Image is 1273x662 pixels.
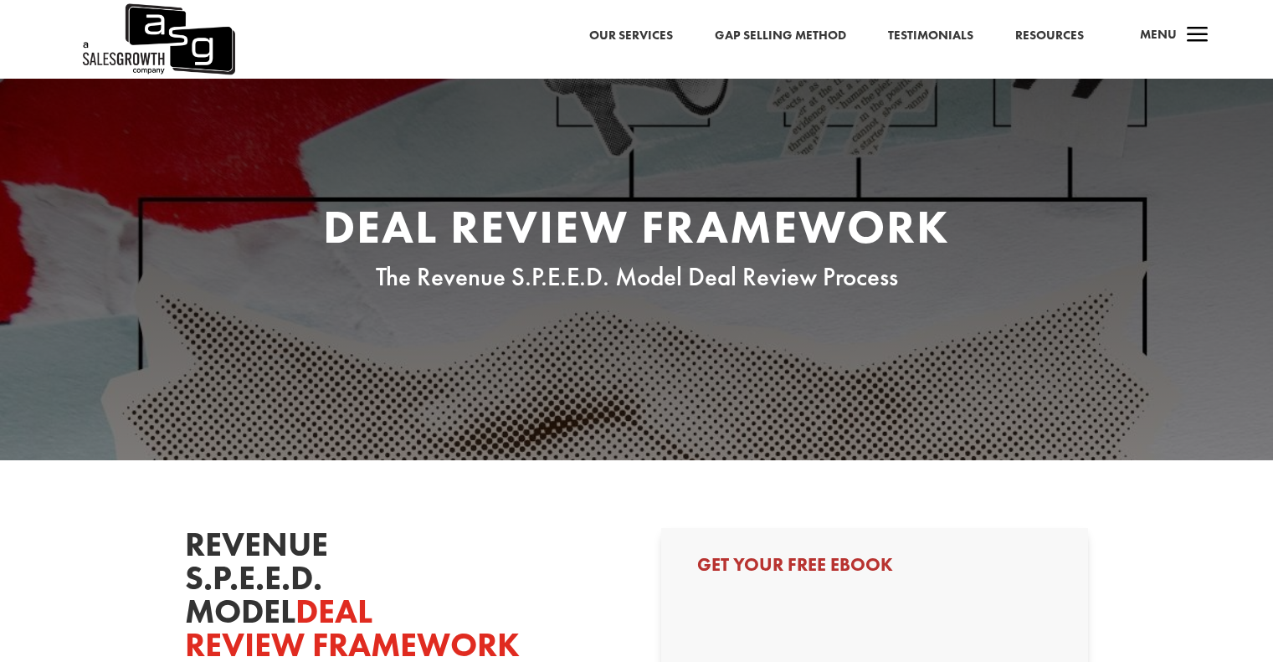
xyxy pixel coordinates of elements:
[319,203,955,259] h1: DEAL REVIEW FRAMEWORK
[589,25,673,47] a: Our Services
[1015,25,1084,47] a: Resources
[1181,19,1214,53] span: a
[888,25,973,47] a: Testimonials
[715,25,846,47] a: Gap Selling Method
[697,556,1052,582] h3: Get Your Free Ebook
[376,260,898,293] span: The Revenue S.P.E.E.D. Model Deal Review Process
[1140,26,1177,43] span: Menu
